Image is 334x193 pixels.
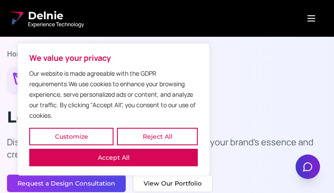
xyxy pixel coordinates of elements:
[29,149,198,166] button: Accept All
[296,10,327,27] button: Open menu
[29,128,114,145] button: Customize
[296,154,320,179] button: Open chat
[117,128,198,145] button: Reject All
[7,136,327,161] p: Distinctive, memorable logo designs that embody your brand's essence and create lasting impressio...
[7,49,28,60] a: Home
[7,108,327,126] h1: Logo Design
[133,175,213,192] button: View Our Portfolio
[29,53,198,63] p: We value your privacy
[28,9,84,23] span: Delnie
[7,175,126,192] button: Request a Design Consultation
[29,68,198,121] p: Our website is made agreeable with the GDPR requirements.We use cookies to enhance your browsing ...
[7,9,84,28] a: Delnie Logo Full
[7,10,24,27] img: Delnie Logo
[28,21,84,28] span: Experience Technology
